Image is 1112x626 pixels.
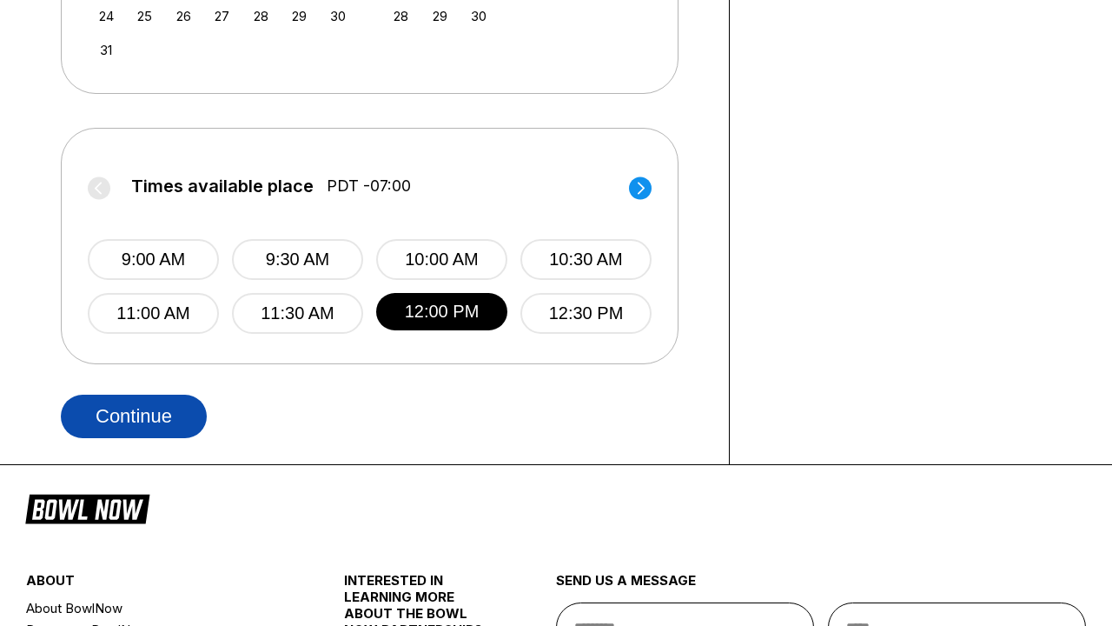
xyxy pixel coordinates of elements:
button: 11:30 AM [232,293,363,334]
button: Continue [61,395,207,438]
div: about [26,572,291,597]
button: 11:00 AM [88,293,219,334]
span: Times available place [131,176,314,196]
div: Choose Wednesday, August 27th, 2025 [210,4,234,28]
div: Choose Tuesday, August 26th, 2025 [172,4,195,28]
button: 12:30 PM [520,293,652,334]
button: 10:30 AM [520,239,652,280]
button: 9:30 AM [232,239,363,280]
div: Choose Sunday, August 31st, 2025 [95,38,118,62]
button: 10:00 AM [376,239,507,280]
a: About BowlNow [26,597,291,619]
button: 12:00 PM [376,293,507,330]
div: Choose Monday, August 25th, 2025 [133,4,156,28]
span: PDT -07:00 [327,176,411,196]
div: Choose Tuesday, September 30th, 2025 [467,4,490,28]
div: Choose Sunday, August 24th, 2025 [95,4,118,28]
div: Choose Sunday, September 28th, 2025 [389,4,413,28]
div: Choose Monday, September 29th, 2025 [428,4,452,28]
div: send us a message [556,572,1086,603]
button: 9:00 AM [88,239,219,280]
div: Choose Friday, August 29th, 2025 [288,4,311,28]
div: Choose Saturday, August 30th, 2025 [327,4,350,28]
div: Choose Thursday, August 28th, 2025 [249,4,273,28]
